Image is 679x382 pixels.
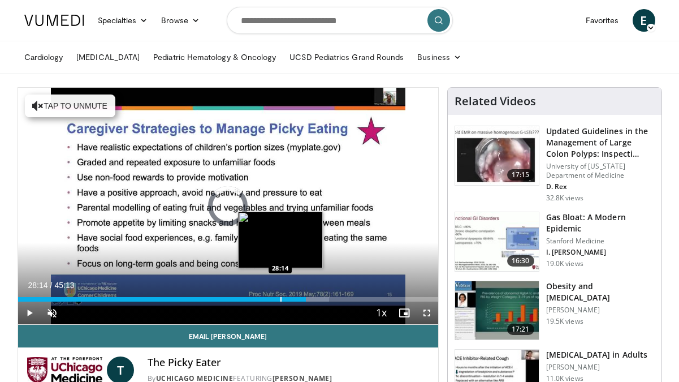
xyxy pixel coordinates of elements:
button: Unmute [41,302,63,324]
img: image.jpeg [238,212,323,268]
p: 19.0K views [546,259,583,268]
p: [PERSON_NAME] [546,306,655,315]
a: 17:21 Obesity and [MEDICAL_DATA] [PERSON_NAME] 19.5K views [455,281,655,341]
h3: Obesity and [MEDICAL_DATA] [546,281,655,303]
img: VuMedi Logo [24,15,84,26]
a: Favorites [579,9,626,32]
a: UCSD Pediatrics Grand Rounds [283,46,410,68]
span: 28:14 [28,281,48,290]
a: [MEDICAL_DATA] [70,46,146,68]
h3: Gas Bloat: A Modern Epidemic [546,212,655,234]
button: Fullscreen [416,302,438,324]
input: Search topics, interventions [227,7,453,34]
img: 480ec31d-e3c1-475b-8289-0a0659db689a.150x105_q85_crop-smart_upscale.jpg [455,212,539,271]
span: 17:15 [507,169,534,181]
p: 19.5K views [546,317,583,326]
a: Browse [154,9,206,32]
a: Cardiology [18,46,70,68]
button: Play [18,302,41,324]
h3: Updated Guidelines in the Management of Large Colon Polyps: Inspecti… [546,126,655,160]
p: Stanford Medicine [546,237,655,246]
a: 17:15 Updated Guidelines in the Management of Large Colon Polyps: Inspecti… University of [US_STA... [455,126,655,203]
button: Enable picture-in-picture mode [393,302,416,324]
button: Playback Rate [370,302,393,324]
p: [PERSON_NAME] [546,363,647,372]
h3: [MEDICAL_DATA] in Adults [546,349,647,360]
span: 17:21 [507,324,534,335]
p: I. [PERSON_NAME] [546,248,655,257]
h4: The Picky Eater [148,357,429,369]
button: Tap to unmute [25,95,115,117]
span: 45:13 [54,281,74,290]
a: E [633,9,655,32]
p: University of [US_STATE] Department of Medicine [546,162,655,180]
p: D. Rex [546,182,655,191]
a: Email [PERSON_NAME] [18,325,438,347]
a: Pediatric Hematology & Oncology [146,46,283,68]
span: 16:30 [507,255,534,267]
img: dfcfcb0d-b871-4e1a-9f0c-9f64970f7dd8.150x105_q85_crop-smart_upscale.jpg [455,126,539,185]
a: 16:30 Gas Bloat: A Modern Epidemic Stanford Medicine I. [PERSON_NAME] 19.0K views [455,212,655,272]
div: Progress Bar [18,297,438,302]
h4: Related Videos [455,95,536,108]
img: 0df8ca06-75ef-4873-806f-abcb553c84b6.150x105_q85_crop-smart_upscale.jpg [455,281,539,340]
span: / [50,281,53,290]
a: Business [410,46,468,68]
video-js: Video Player [18,88,438,325]
p: 32.8K views [546,194,583,203]
a: Specialties [91,9,155,32]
